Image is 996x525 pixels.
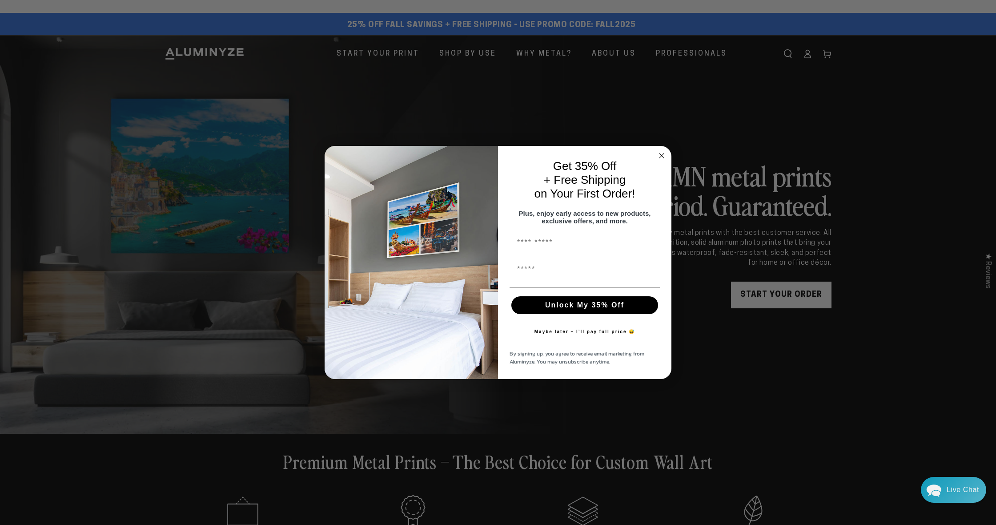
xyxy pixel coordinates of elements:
[553,159,617,173] span: Get 35% Off
[534,187,635,200] span: on Your First Order!
[921,477,986,503] div: Chat widget toggle
[656,150,667,161] button: Close dialog
[947,477,979,503] div: Contact Us Directly
[530,323,640,341] button: Maybe later – I’ll pay full price 😅
[510,350,644,366] span: By signing up, you agree to receive email marketing from Aluminyze. You may unsubscribe anytime.
[544,173,626,186] span: + Free Shipping
[519,210,651,225] span: Plus, enjoy early access to new products, exclusive offers, and more.
[325,146,498,379] img: 728e4f65-7e6c-44e2-b7d1-0292a396982f.jpeg
[511,296,658,314] button: Unlock My 35% Off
